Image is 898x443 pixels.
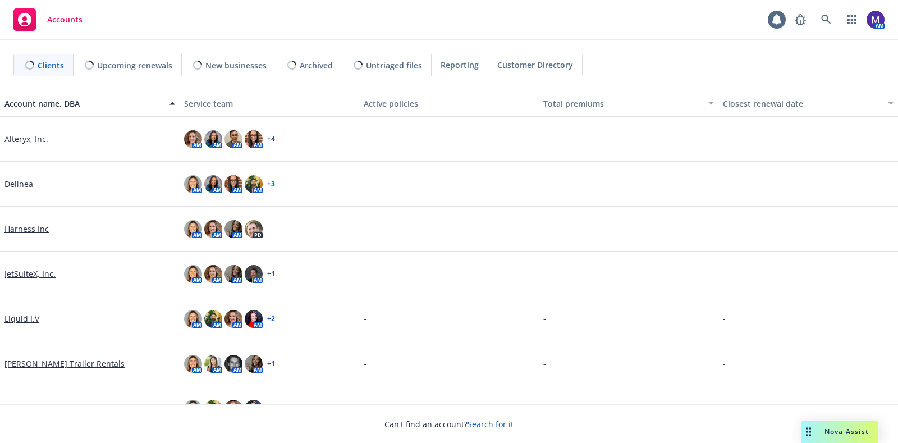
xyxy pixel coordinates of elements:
[245,400,263,418] img: photo
[4,268,56,280] a: JetSuiteX, Inc.
[497,59,573,71] span: Customer Directory
[723,98,881,109] div: Closest renewal date
[224,130,242,148] img: photo
[180,90,359,117] button: Service team
[184,220,202,238] img: photo
[184,265,202,283] img: photo
[300,60,333,71] span: Archived
[867,11,885,29] img: photo
[224,400,242,418] img: photo
[224,175,242,193] img: photo
[204,220,222,238] img: photo
[723,133,726,145] span: -
[184,310,202,328] img: photo
[543,223,546,235] span: -
[441,59,479,71] span: Reporting
[245,130,263,148] img: photo
[366,60,422,71] span: Untriaged files
[468,419,514,430] a: Search for it
[543,358,546,369] span: -
[364,268,366,280] span: -
[245,175,263,193] img: photo
[47,15,83,24] span: Accounts
[4,403,36,414] a: Nutrafol
[267,136,275,143] a: + 4
[364,178,366,190] span: -
[97,60,172,71] span: Upcoming renewals
[539,90,718,117] button: Total premiums
[364,223,366,235] span: -
[245,265,263,283] img: photo
[723,268,726,280] span: -
[4,223,49,235] a: Harness Inc
[267,271,275,277] a: + 1
[789,8,812,31] a: Report a Bug
[245,355,263,373] img: photo
[224,265,242,283] img: photo
[245,310,263,328] img: photo
[224,355,242,373] img: photo
[267,360,275,367] a: + 1
[723,178,726,190] span: -
[184,400,202,418] img: photo
[224,220,242,238] img: photo
[267,181,275,188] a: + 3
[4,178,33,190] a: Delinea
[723,358,726,369] span: -
[723,403,726,414] span: -
[204,355,222,373] img: photo
[384,418,514,430] span: Can't find an account?
[184,98,355,109] div: Service team
[245,220,263,238] img: photo
[364,133,366,145] span: -
[543,98,702,109] div: Total premiums
[267,316,275,322] a: + 2
[364,403,366,414] span: -
[543,403,546,414] span: -
[841,8,863,31] a: Switch app
[359,90,539,117] button: Active policies
[204,175,222,193] img: photo
[543,268,546,280] span: -
[364,98,534,109] div: Active policies
[801,421,815,443] div: Drag to move
[204,400,222,418] img: photo
[718,90,898,117] button: Closest renewal date
[204,265,222,283] img: photo
[205,60,267,71] span: New businesses
[204,310,222,328] img: photo
[723,313,726,325] span: -
[815,8,837,31] a: Search
[824,427,869,436] span: Nova Assist
[4,98,163,109] div: Account name, DBA
[184,355,202,373] img: photo
[723,223,726,235] span: -
[38,60,64,71] span: Clients
[204,130,222,148] img: photo
[543,313,546,325] span: -
[364,313,366,325] span: -
[184,130,202,148] img: photo
[4,133,48,145] a: Alteryx, Inc.
[801,421,878,443] button: Nova Assist
[4,358,125,369] a: [PERSON_NAME] Trailer Rentals
[364,358,366,369] span: -
[543,178,546,190] span: -
[224,310,242,328] img: photo
[543,133,546,145] span: -
[184,175,202,193] img: photo
[9,4,87,35] a: Accounts
[4,313,39,325] a: Liquid I.V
